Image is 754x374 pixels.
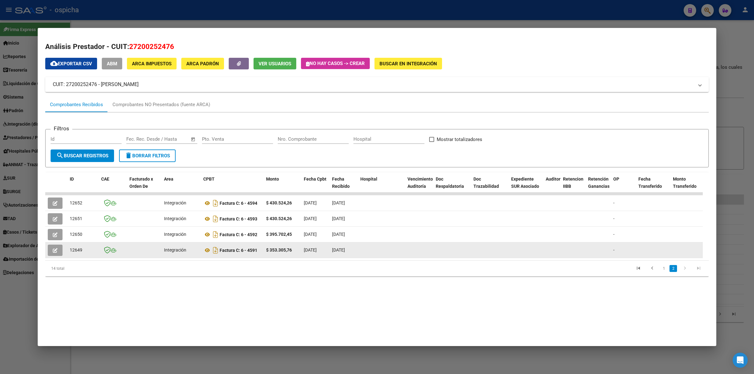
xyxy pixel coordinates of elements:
[127,172,161,200] datatable-header-cell: Facturado x Orden De
[669,265,677,272] a: 2
[112,101,210,108] div: Comprobantes NO Presentados (fuente ARCA)
[259,61,291,67] span: Ver Usuarios
[304,247,317,252] span: [DATE]
[56,152,64,159] mat-icon: search
[220,201,257,206] strong: Factura C: 6 - 4594
[332,247,345,252] span: [DATE]
[211,214,220,224] i: Descargar documento
[646,265,658,272] a: go to previous page
[586,172,611,200] datatable-header-cell: Retención Ganancias
[332,176,350,189] span: Fecha Recibido
[164,200,186,205] span: Integración
[53,81,694,88] mat-panel-title: CUIT: 27200252476 - [PERSON_NAME]
[330,172,358,200] datatable-header-cell: Fecha Recibido
[360,176,377,182] span: Hospital
[693,265,705,272] a: go to last page
[56,153,108,159] span: Buscar Registros
[511,176,539,189] span: Expediente SUR Asociado
[45,77,709,92] mat-expansion-panel-header: CUIT: 27200252476 - [PERSON_NAME]
[304,216,317,221] span: [DATE]
[632,265,644,272] a: go to first page
[102,58,122,69] button: ABM
[660,265,668,272] a: 1
[45,261,177,276] div: 14 total
[129,176,153,189] span: Facturado x Orden De
[407,176,433,189] span: Vencimiento Auditoría
[266,232,292,237] strong: $ 395.702,45
[679,265,691,272] a: go to next page
[181,58,224,69] button: ARCA Padrón
[164,216,186,221] span: Integración
[304,176,326,182] span: Fecha Cpbt
[613,232,615,237] span: -
[101,176,109,182] span: CAE
[127,58,177,69] button: ARCA Impuestos
[266,200,292,205] strong: $ 430.524,26
[45,58,97,69] button: Exportar CSV
[50,101,103,108] div: Comprobantes Recibidos
[638,176,662,189] span: Fecha Transferido
[405,172,433,200] datatable-header-cell: Vencimiento Auditoría
[190,136,197,143] button: Open calendar
[301,58,370,69] button: No hay casos -> Crear
[613,247,615,252] span: -
[186,61,219,67] span: ARCA Padrón
[203,176,215,182] span: CPBT
[51,124,72,133] h3: Filtros
[164,247,186,252] span: Integración
[473,176,499,189] span: Doc Trazabilidad
[129,42,174,51] span: 27200252476
[266,216,292,221] strong: $ 430.524,26
[437,136,482,143] span: Mostrar totalizadores
[70,176,74,182] span: ID
[380,61,437,67] span: Buscar en Integración
[50,61,92,67] span: Exportar CSV
[126,136,152,142] input: Fecha inicio
[119,149,176,162] button: Borrar Filtros
[45,41,709,52] h2: Análisis Prestador - CUIT:
[50,60,58,67] mat-icon: cloud_download
[659,263,669,274] li: page 1
[266,247,292,252] strong: $ 353.305,76
[125,153,170,159] span: Borrar Filtros
[264,172,301,200] datatable-header-cell: Monto
[374,58,442,69] button: Buscar en Integración
[563,176,583,189] span: Retencion IIBB
[332,200,345,205] span: [DATE]
[543,172,560,200] datatable-header-cell: Auditoria
[67,172,99,200] datatable-header-cell: ID
[636,172,670,200] datatable-header-cell: Fecha Transferido
[70,247,82,252] span: 12649
[433,172,471,200] datatable-header-cell: Doc Respaldatoria
[733,353,748,368] div: Open Intercom Messenger
[70,200,82,205] span: 12652
[220,232,257,237] strong: Factura C: 6 - 4592
[304,232,317,237] span: [DATE]
[670,172,705,200] datatable-header-cell: Monto Transferido
[266,176,279,182] span: Monto
[509,172,543,200] datatable-header-cell: Expediente SUR Asociado
[220,216,257,221] strong: Factura C: 6 - 4593
[560,172,586,200] datatable-header-cell: Retencion IIBB
[613,176,619,182] span: OP
[471,172,509,200] datatable-header-cell: Doc Trazabilidad
[211,198,220,208] i: Descargar documento
[70,232,82,237] span: 12650
[157,136,188,142] input: Fecha fin
[99,172,127,200] datatable-header-cell: CAE
[70,216,82,221] span: 12651
[301,172,330,200] datatable-header-cell: Fecha Cpbt
[332,232,345,237] span: [DATE]
[164,232,186,237] span: Integración
[358,172,405,200] datatable-header-cell: Hospital
[211,230,220,240] i: Descargar documento
[51,149,114,162] button: Buscar Registros
[201,172,264,200] datatable-header-cell: CPBT
[611,172,636,200] datatable-header-cell: OP
[306,61,365,66] span: No hay casos -> Crear
[588,176,609,189] span: Retención Ganancias
[613,200,615,205] span: -
[613,216,615,221] span: -
[669,263,678,274] li: page 2
[220,248,257,253] strong: Factura C: 6 - 4591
